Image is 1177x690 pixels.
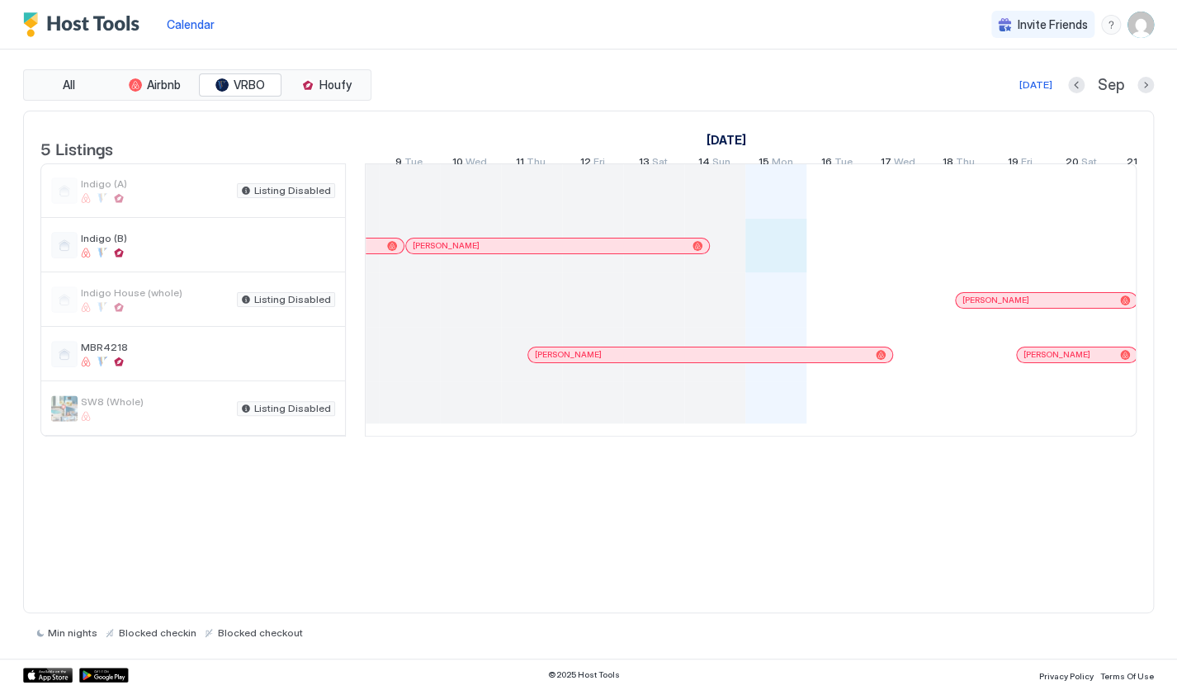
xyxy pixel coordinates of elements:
span: Privacy Policy [1039,671,1094,681]
button: Houfy [285,73,367,97]
a: September 11, 2025 [512,152,550,176]
a: September 9, 2025 [391,152,427,176]
a: Calendar [167,16,215,33]
span: Indigo (B) [81,232,335,244]
a: Privacy Policy [1039,666,1094,683]
span: Sat [652,155,668,172]
span: © 2025 Host Tools [548,669,620,680]
span: Min nights [48,626,97,639]
div: [DATE] [1019,78,1052,92]
span: 16 [820,155,831,172]
span: SW8 (Whole) [81,395,230,408]
button: VRBO [199,73,281,97]
span: Thu [956,155,975,172]
div: menu [1101,15,1121,35]
span: 19 [1007,155,1018,172]
span: Sun [712,155,730,172]
span: Thu [527,155,546,172]
a: September 13, 2025 [635,152,672,176]
span: Sep [1098,76,1124,95]
span: Blocked checkin [119,626,196,639]
div: tab-group [23,69,371,101]
a: September 10, 2025 [448,152,491,176]
span: 12 [579,155,590,172]
button: All [27,73,110,97]
span: Terms Of Use [1100,671,1154,681]
a: September 15, 2025 [754,152,796,176]
button: Next month [1137,77,1154,93]
span: [PERSON_NAME] [962,295,1029,305]
span: Tue [834,155,852,172]
span: Invite Friends [1018,17,1088,32]
span: Fri [593,155,604,172]
span: MBR4218 [81,341,335,353]
span: Indigo (A) [81,177,230,190]
button: Previous month [1068,77,1085,93]
span: 13 [639,155,650,172]
span: All [63,78,75,92]
span: Calendar [167,17,215,31]
a: September 21, 2025 [1122,152,1161,176]
span: 21 [1126,155,1137,172]
span: 18 [943,155,953,172]
span: [PERSON_NAME] [1023,349,1090,360]
a: September 20, 2025 [1061,152,1100,176]
a: September 14, 2025 [694,152,735,176]
a: September 18, 2025 [938,152,979,176]
a: September 19, 2025 [1003,152,1036,176]
span: 15 [758,155,768,172]
span: VRBO [234,78,265,92]
span: Houfy [319,78,352,92]
span: Airbnb [147,78,181,92]
button: [DATE] [1017,75,1055,95]
span: 14 [698,155,710,172]
span: 11 [516,155,524,172]
span: 5 Listings [40,135,113,160]
a: App Store [23,668,73,683]
span: [PERSON_NAME] [413,240,480,251]
a: September 1, 2025 [702,128,749,152]
span: Fri [1020,155,1032,172]
a: Google Play Store [79,668,129,683]
span: 17 [880,155,891,172]
span: Sat [1080,155,1096,172]
a: September 12, 2025 [575,152,608,176]
div: listing image [51,395,78,422]
a: September 16, 2025 [816,152,856,176]
span: 20 [1065,155,1078,172]
span: Indigo House (whole) [81,286,230,299]
a: September 17, 2025 [876,152,919,176]
span: Wed [893,155,915,172]
span: 10 [452,155,463,172]
span: Tue [404,155,423,172]
a: Terms Of Use [1100,666,1154,683]
span: Wed [466,155,487,172]
span: 9 [395,155,402,172]
a: Host Tools Logo [23,12,147,37]
span: Blocked checkout [218,626,303,639]
button: Airbnb [113,73,196,97]
span: Mon [771,155,792,172]
span: [PERSON_NAME] [535,349,602,360]
div: User profile [1127,12,1154,38]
